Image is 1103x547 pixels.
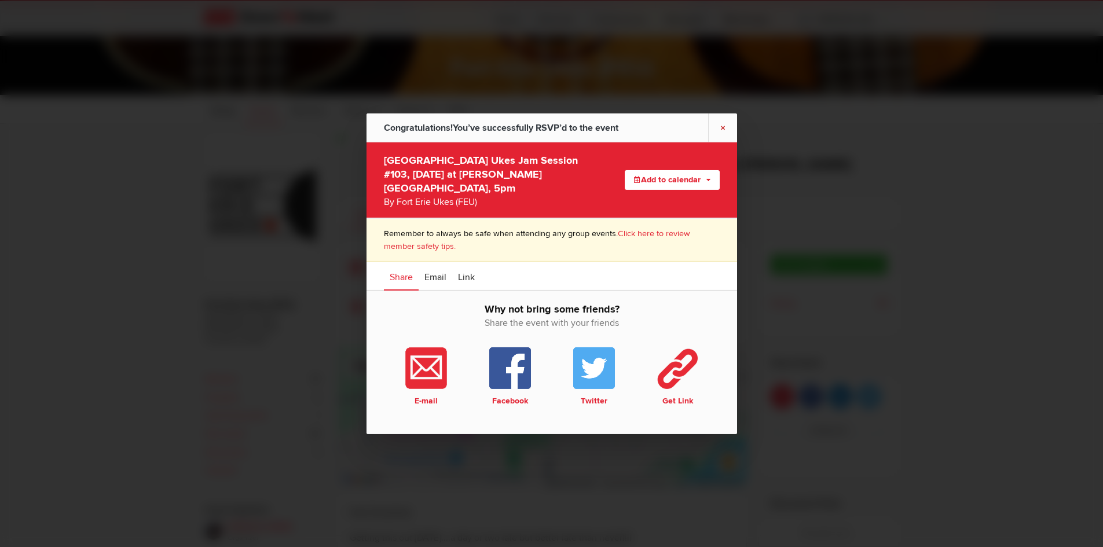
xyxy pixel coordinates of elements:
span: Email [424,271,446,283]
a: Email [419,262,452,291]
div: [GEOGRAPHIC_DATA] Ukes Jam Session #103, [DATE] at [PERSON_NAME][GEOGRAPHIC_DATA], 5pm [384,150,585,208]
button: Add to calendar [625,170,720,189]
a: Twitter [552,347,636,406]
b: E-mail [386,396,466,406]
a: Share [384,262,419,291]
span: Share the event with your friends [384,316,720,330]
a: E-mail [384,347,468,406]
span: Link [458,271,475,283]
a: Facebook [468,347,552,406]
h2: Why not bring some friends? [384,302,720,342]
a: Link [452,262,481,291]
div: You’ve successfully RSVP’d to the event [384,113,618,142]
a: × [708,113,737,141]
b: Facebook [470,396,549,406]
a: Get Link [636,347,720,406]
b: Get Link [638,396,717,406]
div: By Fort Erie Ukes (FEU) [384,194,585,208]
a: Click here to review member safety tips. [384,228,690,251]
b: Twitter [554,396,633,406]
span: Share [390,271,413,283]
p: Remember to always be safe when attending any group events. [384,227,720,252]
span: Congratulations! [384,122,453,133]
